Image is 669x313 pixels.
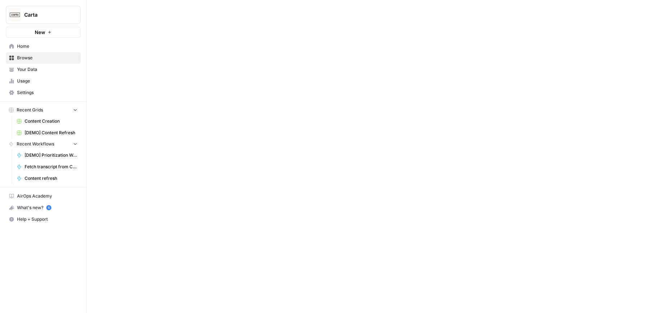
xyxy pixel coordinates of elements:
span: Settings [17,89,77,96]
span: New [35,29,45,36]
button: Recent Grids [6,105,81,115]
span: Help + Support [17,216,77,223]
span: Fetch transcript from Chorus [25,164,77,170]
span: Content Creation [25,118,77,124]
span: Carta [24,11,68,18]
a: Browse [6,52,81,64]
button: New [6,27,81,38]
a: [DEMO] Content Refresh [13,127,81,139]
span: Usage [17,78,77,84]
span: Browse [17,55,77,61]
a: AirOps Academy [6,190,81,202]
a: Settings [6,87,81,98]
a: 5 [46,205,51,210]
button: Recent Workflows [6,139,81,149]
button: Workspace: Carta [6,6,81,24]
a: [DEMO] Prioritization Workflow for creation [13,149,81,161]
a: Home [6,41,81,52]
a: Fetch transcript from Chorus [13,161,81,173]
span: [DEMO] Content Refresh [25,130,77,136]
a: Content Creation [13,115,81,127]
a: Your Data [6,64,81,75]
img: Carta Logo [8,8,21,21]
span: Recent Grids [17,107,43,113]
a: Content refresh [13,173,81,184]
a: Usage [6,75,81,87]
text: 5 [48,206,50,210]
button: What's new? 5 [6,202,81,213]
span: Home [17,43,77,50]
span: Your Data [17,66,77,73]
span: [DEMO] Prioritization Workflow for creation [25,152,77,158]
span: AirOps Academy [17,193,77,199]
span: Content refresh [25,175,77,182]
span: Recent Workflows [17,141,54,147]
button: Help + Support [6,213,81,225]
div: What's new? [6,202,80,213]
